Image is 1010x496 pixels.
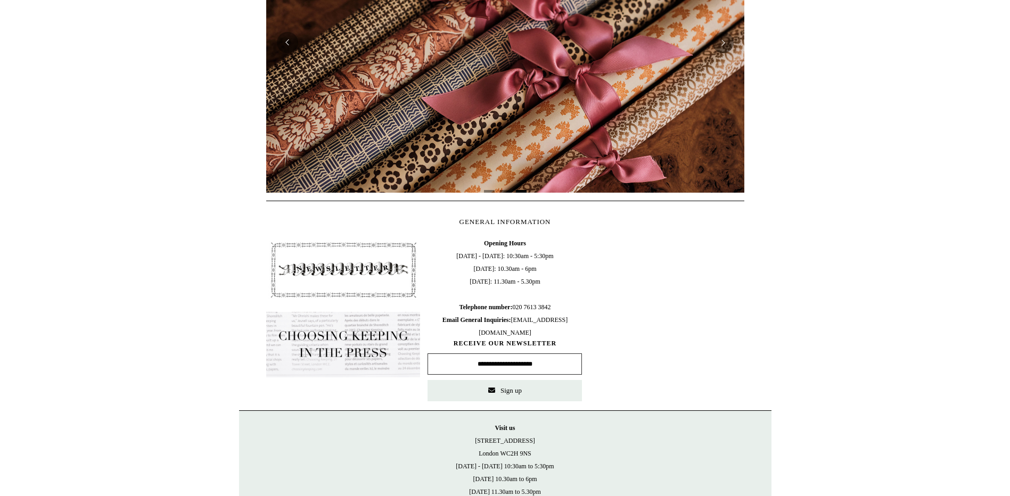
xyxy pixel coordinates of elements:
[712,32,734,53] button: Next
[589,237,744,396] iframe: google_map
[459,218,551,226] span: GENERAL INFORMATION
[428,339,582,348] span: RECEIVE OUR NEWSLETTER
[277,32,298,53] button: Previous
[428,237,582,339] span: [DATE] - [DATE]: 10:30am - 5:30pm [DATE]: 10.30am - 6pm [DATE]: 11.30am - 5.30pm 020 7613 3842
[510,303,512,311] b: :
[516,190,527,193] button: Page 3
[495,424,515,432] strong: Visit us
[428,380,582,401] button: Sign up
[459,303,513,311] b: Telephone number
[500,190,511,193] button: Page 2
[442,316,568,336] span: [EMAIL_ADDRESS][DOMAIN_NAME]
[500,386,522,394] span: Sign up
[484,239,526,247] b: Opening Hours
[442,316,511,324] b: Email General Inquiries:
[484,190,495,193] button: Page 1
[266,312,421,378] img: pf-635a2b01-aa89-4342-bbcd-4371b60f588c--In-the-press-Button_1200x.jpg
[266,237,421,303] img: pf-4db91bb9--1305-Newsletter-Button_1200x.jpg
